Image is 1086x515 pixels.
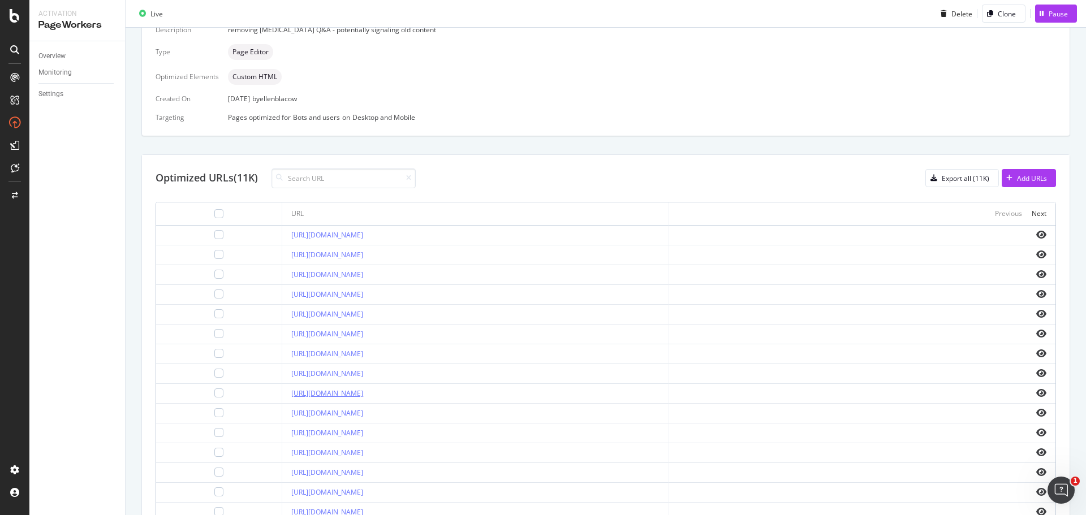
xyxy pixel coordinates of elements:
[1036,369,1046,378] i: eye
[1035,5,1077,23] button: Pause
[291,428,363,438] a: [URL][DOMAIN_NAME]
[291,250,363,259] a: [URL][DOMAIN_NAME]
[252,94,297,103] div: by ellenblacow
[1049,8,1068,18] div: Pause
[1032,209,1046,218] div: Next
[228,25,1056,34] div: removing [MEDICAL_DATA] Q&A - potentially signaling old content
[1071,477,1080,486] span: 1
[1036,250,1046,259] i: eye
[291,468,363,477] a: [URL][DOMAIN_NAME]
[291,329,363,339] a: [URL][DOMAIN_NAME]
[38,67,117,79] a: Monitoring
[1002,169,1056,187] button: Add URLs
[1036,388,1046,397] i: eye
[293,112,340,122] div: Bots and users
[1048,477,1075,504] iframe: Intercom live chat
[38,88,63,100] div: Settings
[38,19,116,32] div: PageWorkers
[995,209,1022,218] div: Previous
[228,69,282,85] div: neutral label
[936,5,972,23] button: Delete
[1036,487,1046,496] i: eye
[1036,428,1046,437] i: eye
[228,94,1056,103] div: [DATE]
[291,487,363,497] a: [URL][DOMAIN_NAME]
[1017,174,1047,183] div: Add URLs
[291,448,363,457] a: [URL][DOMAIN_NAME]
[291,408,363,418] a: [URL][DOMAIN_NAME]
[156,171,258,185] div: Optimized URLs (11K)
[38,50,66,62] div: Overview
[1036,230,1046,239] i: eye
[291,369,363,378] a: [URL][DOMAIN_NAME]
[228,112,1056,122] div: Pages optimized for on
[1032,207,1046,220] button: Next
[38,88,117,100] a: Settings
[150,8,163,18] div: Live
[998,8,1016,18] div: Clone
[925,169,999,187] button: Export all (11K)
[291,289,363,299] a: [URL][DOMAIN_NAME]
[1036,270,1046,279] i: eye
[291,230,363,240] a: [URL][DOMAIN_NAME]
[156,47,219,57] div: Type
[291,209,304,219] div: URL
[1036,468,1046,477] i: eye
[1036,349,1046,358] i: eye
[1036,329,1046,338] i: eye
[1036,448,1046,457] i: eye
[291,388,363,398] a: [URL][DOMAIN_NAME]
[291,270,363,279] a: [URL][DOMAIN_NAME]
[951,8,972,18] div: Delete
[232,49,269,55] span: Page Editor
[352,112,415,122] div: Desktop and Mobile
[1036,309,1046,318] i: eye
[156,112,219,122] div: Targeting
[995,207,1022,220] button: Previous
[1036,408,1046,417] i: eye
[38,67,72,79] div: Monitoring
[156,72,219,81] div: Optimized Elements
[291,309,363,319] a: [URL][DOMAIN_NAME]
[291,349,363,358] a: [URL][DOMAIN_NAME]
[156,25,219,34] div: Description
[38,50,117,62] a: Overview
[982,5,1025,23] button: Clone
[1036,289,1046,298] i: eye
[232,73,277,80] span: Custom HTML
[271,168,416,188] input: Search URL
[942,174,989,183] div: Export all (11K)
[228,44,273,60] div: neutral label
[38,9,116,19] div: Activation
[156,94,219,103] div: Created On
